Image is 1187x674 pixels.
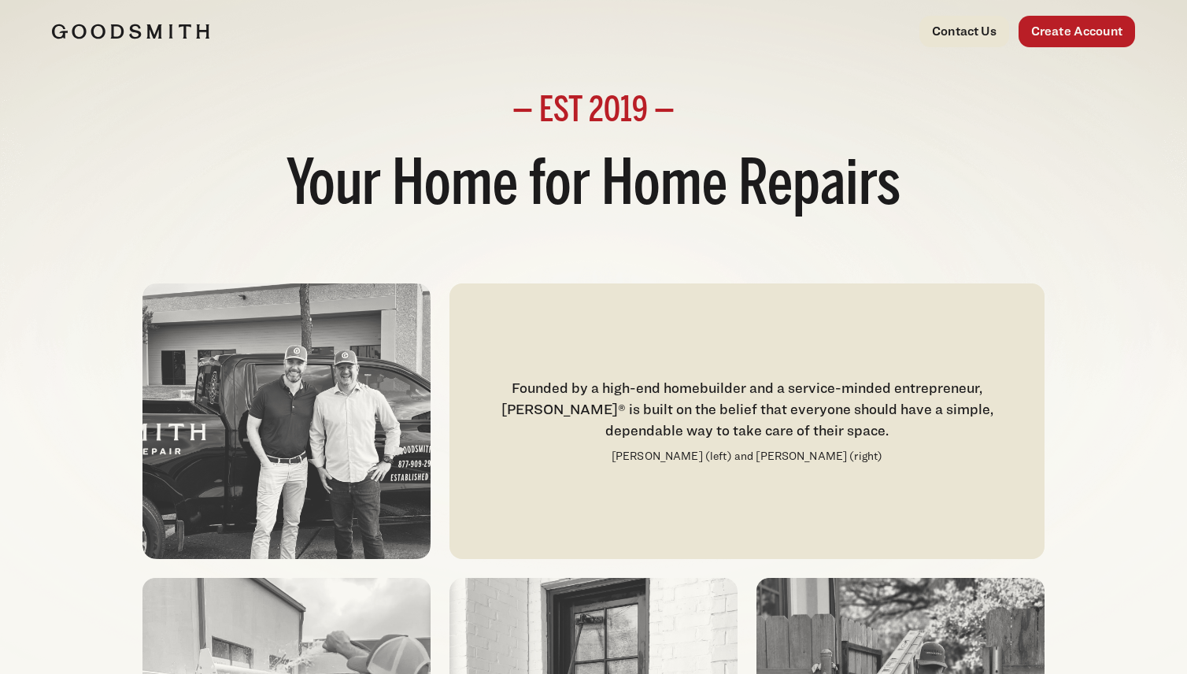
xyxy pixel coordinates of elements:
[52,94,1135,129] h2: — EST 2019 —
[1019,16,1135,47] a: Create Account
[612,447,882,465] p: [PERSON_NAME] (left) and [PERSON_NAME] (right)
[52,24,209,39] img: Goodsmith
[468,377,1026,441] div: Founded by a high-end homebuilder and a service-minded entrepreneur, [PERSON_NAME]® is built on t...
[52,148,1135,227] h1: Your Home for Home Repairs
[919,16,1009,47] a: Contact Us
